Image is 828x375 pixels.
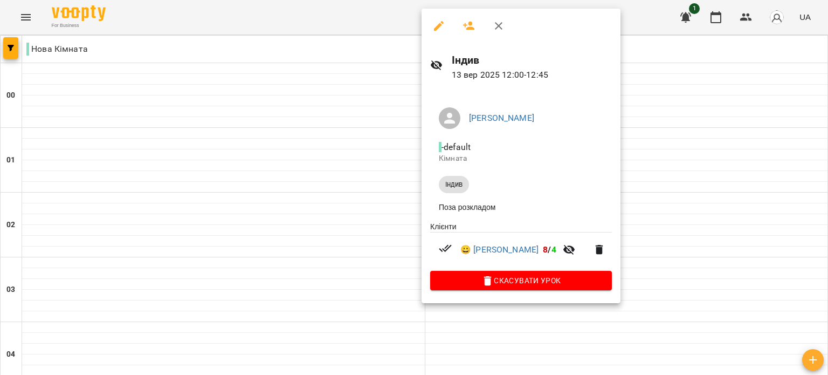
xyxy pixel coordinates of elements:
[469,113,534,123] a: [PERSON_NAME]
[430,221,612,271] ul: Клієнти
[439,274,603,287] span: Скасувати Урок
[452,69,612,81] p: 13 вер 2025 12:00 - 12:45
[430,271,612,290] button: Скасувати Урок
[439,242,452,255] svg: Візит сплачено
[452,52,612,69] h6: Індив
[439,153,603,164] p: Кімната
[439,142,473,152] span: - default
[551,244,556,255] span: 4
[543,244,556,255] b: /
[543,244,548,255] span: 8
[430,197,612,217] li: Поза розкладом
[460,243,539,256] a: 😀 [PERSON_NAME]
[439,180,469,189] span: Індив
